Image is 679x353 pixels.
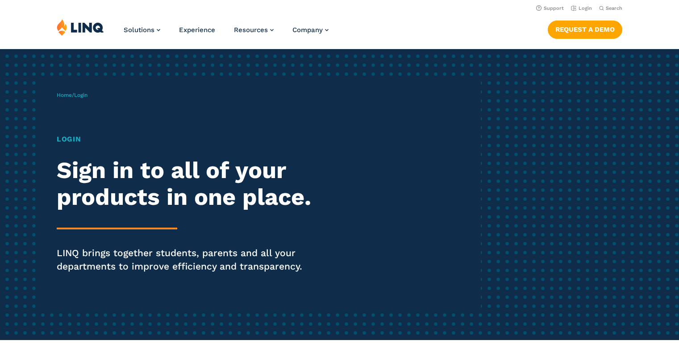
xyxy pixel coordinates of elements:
a: Login [571,5,592,11]
span: Search [606,5,622,11]
a: Experience [179,26,215,34]
a: Company [292,26,329,34]
h1: Login [57,134,318,145]
span: Company [292,26,323,34]
nav: Button Navigation [548,19,622,38]
h2: Sign in to all of your products in one place. [57,157,318,211]
nav: Primary Navigation [124,19,329,48]
img: LINQ | K‑12 Software [57,19,104,36]
a: Solutions [124,26,160,34]
a: Request a Demo [548,21,622,38]
a: Support [536,5,564,11]
span: Login [74,92,87,98]
span: Resources [234,26,268,34]
a: Resources [234,26,274,34]
p: LINQ brings together students, parents and all your departments to improve efficiency and transpa... [57,246,318,273]
button: Open Search Bar [599,5,622,12]
span: / [57,92,87,98]
span: Solutions [124,26,154,34]
a: Home [57,92,72,98]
